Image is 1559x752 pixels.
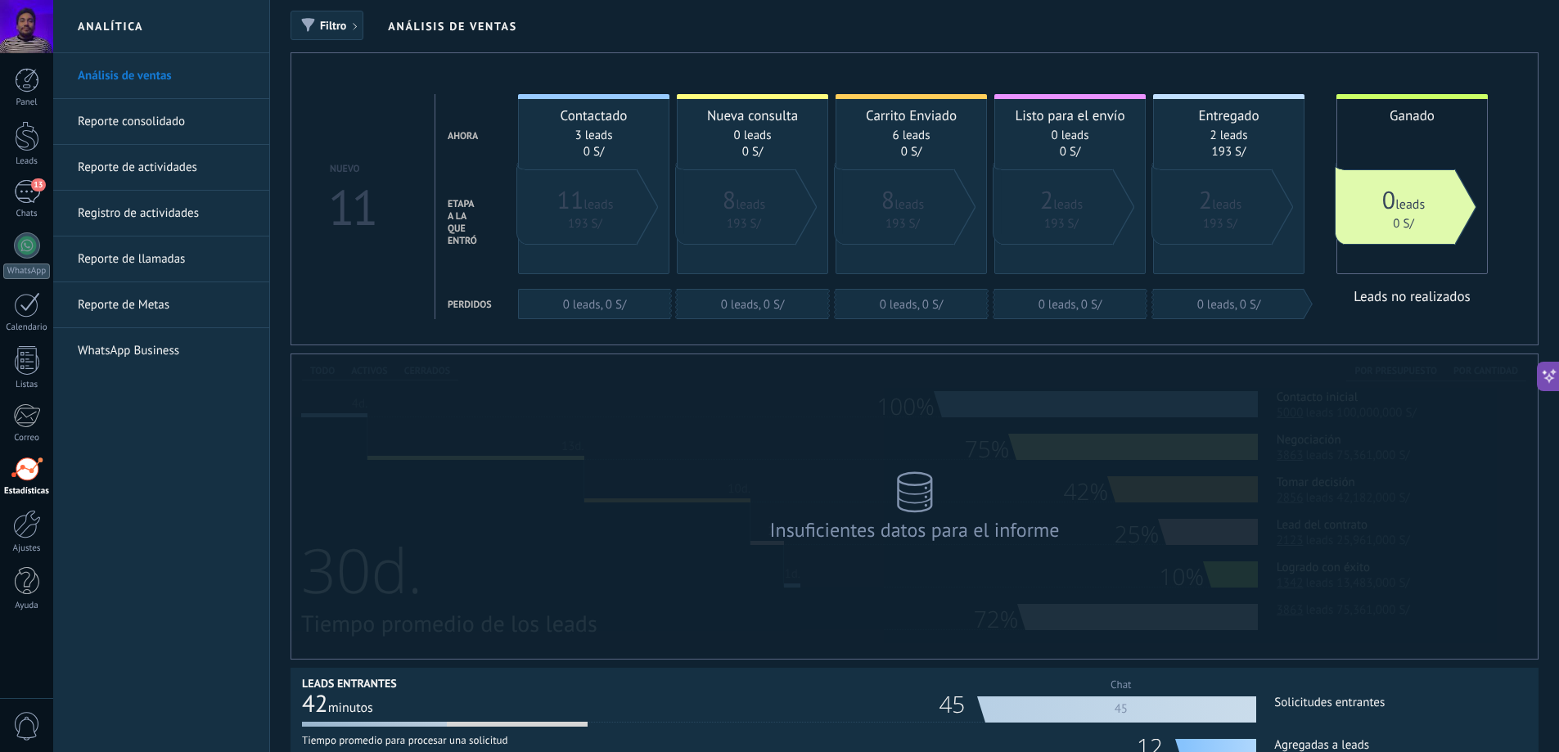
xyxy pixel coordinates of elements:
div: 0 leads, 0 S/ [1153,297,1304,313]
span: 2 [1199,184,1212,216]
li: Reporte de Metas [53,282,269,328]
a: 193 S/ [568,216,602,232]
div: Calendario [3,322,51,333]
span: 8 [723,184,736,216]
a: 2leads [1199,196,1241,213]
a: 11leads [557,196,614,213]
div: Nueva consulta [686,106,819,124]
div: 11 [328,175,375,239]
div: 45 [939,696,977,713]
div: Nuevo [330,163,375,175]
div: Tiempo promedio para procesar una solicitud [302,729,673,747]
div: Etapa a la que entró [448,198,477,247]
li: WhatsApp Business [53,328,269,373]
a: 0 S/ [583,144,604,160]
li: Reporte de actividades [53,145,269,191]
li: Análisis de ventas [53,53,269,99]
a: Reporte de actividades [78,145,253,191]
span: 2 [1040,184,1053,216]
div: 0 leads, 0 S/ [994,297,1146,313]
a: 3 leads [574,128,612,143]
a: 2 leads [1210,128,1247,143]
span: 13 [31,178,45,191]
div: Ayuda [3,601,51,611]
span: 42 [302,688,328,719]
a: 2leads [1040,196,1083,213]
li: Reporte de llamadas [53,236,269,282]
a: 8leads [723,196,765,213]
li: Reporte consolidado [53,99,269,145]
div: Insuficientes datos para el informe [768,517,1062,543]
a: 193 S/ [1203,216,1237,232]
div: Leads Entrantes [302,676,397,691]
span: 11 [557,184,584,216]
div: 0 leads, 0 S/ [836,297,987,313]
a: Registro de actividades [78,191,253,236]
a: 193 S/ [1044,216,1079,232]
div: Listas [3,380,51,390]
li: Registro de actividades [53,191,269,236]
a: 0leads [1382,196,1425,213]
span: 0 [1382,184,1395,216]
span: 8 [881,184,894,216]
div: Correo [3,433,51,444]
a: 8leads [881,196,924,213]
div: WhatsApp [3,263,50,279]
div: Estadísticas [3,486,51,497]
div: Leads no realizados [1336,287,1488,305]
div: Carrito Enviado [845,106,978,124]
div: Chats [3,209,51,219]
div: Leads [3,156,51,167]
div: Perdidos [448,299,492,311]
a: 193 S/ [727,216,761,232]
a: WhatsApp Business [78,328,253,374]
a: 0 S/ [1393,216,1413,232]
div: Ahora [448,130,478,142]
a: Reporte de Metas [78,282,253,328]
a: Reporte de llamadas [78,236,253,282]
span: Filtro [320,20,346,31]
a: 0 S/ [742,144,763,160]
div: 0 leads, 0 S/ [677,297,828,313]
div: Contactado [527,106,660,124]
button: Filtro [291,11,363,40]
a: 0 leads [1051,128,1088,143]
div: Entregado [1162,106,1295,124]
div: minutos [302,688,673,719]
a: 6 leads [892,128,930,143]
div: Listo para el envío [1003,106,1137,124]
a: 0 leads [733,128,771,143]
a: 0 S/ [901,144,921,160]
div: 45 [985,696,1256,723]
a: 193 S/ [885,216,920,232]
div: Chat [985,671,1256,698]
div: Ganado [1345,106,1479,124]
a: Reporte consolidado [78,99,253,145]
span: Solicitudes entrantes [1256,695,1385,710]
div: Panel [3,97,51,108]
a: Análisis de ventas [78,53,253,99]
div: Ajustes [3,543,51,554]
a: 0 S/ [1060,144,1080,160]
div: 0 leads, 0 S/ [519,297,670,313]
a: 193 S/ [1212,144,1246,160]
